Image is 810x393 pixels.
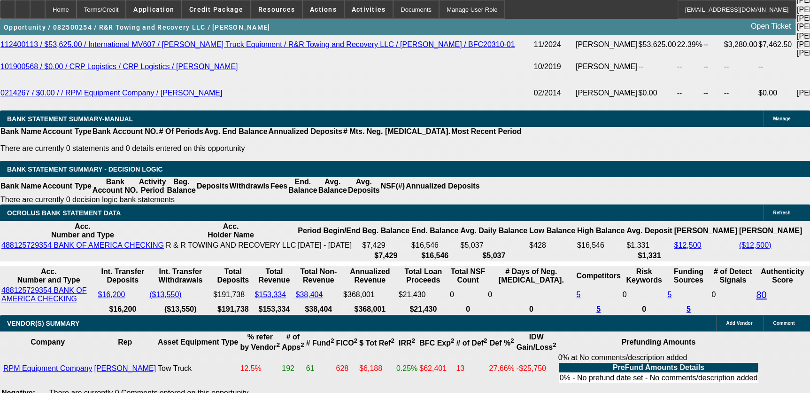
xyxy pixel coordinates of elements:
[747,18,795,34] a: Open Ticket
[4,24,270,31] span: Opportunity / 082500254 / R&R Towing and Recovery LLC / [PERSON_NAME]
[139,177,167,195] th: Activity Period
[638,58,676,76] td: --
[297,222,361,240] th: Period Begin/End
[711,267,755,285] th: # of Detect Signals
[638,76,676,110] td: $0.00
[398,305,448,314] th: $21,430
[576,267,621,285] th: Competitors
[773,116,790,121] span: Manage
[674,241,701,249] a: $12,500
[282,333,304,351] b: # of Apps
[347,177,380,195] th: Avg. Deposits
[756,267,809,285] th: Authenticity Score
[487,305,575,314] th: 0
[281,353,304,384] td: 192
[703,76,724,110] td: --
[213,305,253,314] th: $191,738
[149,305,212,314] th: ($13,550)
[460,251,528,260] th: $5,037
[189,6,243,13] span: Credit Package
[449,267,486,285] th: Sum of the Total NSF Count and Total Overdraft Fee Count from Ocrolus
[317,177,347,195] th: Avg. Balance
[306,339,334,347] b: # Fund
[42,177,92,195] th: Account Type
[0,40,515,48] a: 112400113 / $53,625.00 / International MV607 / [PERSON_NAME] Truck Equipment / R&R Towing and Rec...
[288,177,317,195] th: End. Balance
[94,364,156,372] a: [PERSON_NAME]
[157,353,239,384] td: Tow Truck
[0,89,222,97] a: 0214267 / $0.00 / / RPM Equipment Company / [PERSON_NAME]
[622,267,666,285] th: Risk Keywords
[484,337,487,344] sup: 2
[229,177,270,195] th: Withdrawls
[310,6,337,13] span: Actions
[576,291,580,299] a: 5
[182,0,250,18] button: Credit Package
[213,267,253,285] th: Total Deposits
[726,321,752,326] span: Add Vendor
[419,353,455,384] td: $62,401
[456,339,487,347] b: # of Def
[166,177,196,195] th: Beg. Balance
[204,127,268,136] th: Avg. End Balance
[398,267,448,285] th: Total Loan Proceeds
[158,338,238,346] b: Asset Equipment Type
[529,222,576,240] th: Low Balance
[239,353,280,384] td: 12.5%
[1,222,164,240] th: Acc. Number and Type
[449,286,486,304] td: 0
[240,333,280,351] b: % refer by Vendor
[622,286,666,304] td: 0
[345,0,393,18] button: Activities
[559,373,758,383] td: 0% - No prefund date set - No comments/description added
[398,286,448,304] td: $21,430
[626,222,672,240] th: Avg. Deposit
[487,286,575,304] td: 0
[343,267,397,285] th: Annualized Revenue
[335,353,358,384] td: 628
[451,337,454,344] sup: 2
[159,127,204,136] th: # Of Periods
[165,222,296,240] th: Acc. Holder Name
[7,115,133,123] span: BANK STATEMENT SUMMARY-MANUAL
[667,291,671,299] a: 5
[92,127,159,136] th: Bank Account NO.
[380,177,405,195] th: NSF(#)
[7,165,163,173] span: Bank Statement Summary - Decision Logic
[676,58,702,76] td: --
[343,305,397,314] th: $368,001
[455,353,487,384] td: 13
[773,210,790,215] span: Refresh
[362,251,409,260] th: $7,429
[126,0,181,18] button: Application
[98,267,148,285] th: Int. Transfer Deposits
[149,267,212,285] th: Int. Transfer Withdrawals
[739,241,771,249] a: ($12,500)
[352,6,386,13] span: Activities
[301,341,304,348] sup: 2
[254,267,294,285] th: Total Revenue
[98,305,148,314] th: $16,200
[460,222,528,240] th: Avg. Daily Balance
[411,241,459,250] td: $16,546
[773,321,795,326] span: Comment
[295,267,342,285] th: Total Non-Revenue
[533,58,575,76] td: 10/2019
[510,337,514,344] sup: 2
[255,291,286,299] a: $153,334
[667,267,710,285] th: Funding Sources
[391,337,394,344] sup: 2
[626,241,672,250] td: $1,331
[577,222,625,240] th: High Balance
[488,353,515,384] td: 27.66%
[254,305,294,314] th: $153,334
[268,127,342,136] th: Annualized Deposits
[133,6,174,13] span: Application
[626,251,672,260] th: $1,331
[98,291,125,299] a: $16,200
[399,339,415,347] b: IRR
[362,222,409,240] th: Beg. Balance
[487,267,575,285] th: # Days of Neg. [MEDICAL_DATA].
[575,58,638,76] td: [PERSON_NAME]
[577,241,625,250] td: $16,546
